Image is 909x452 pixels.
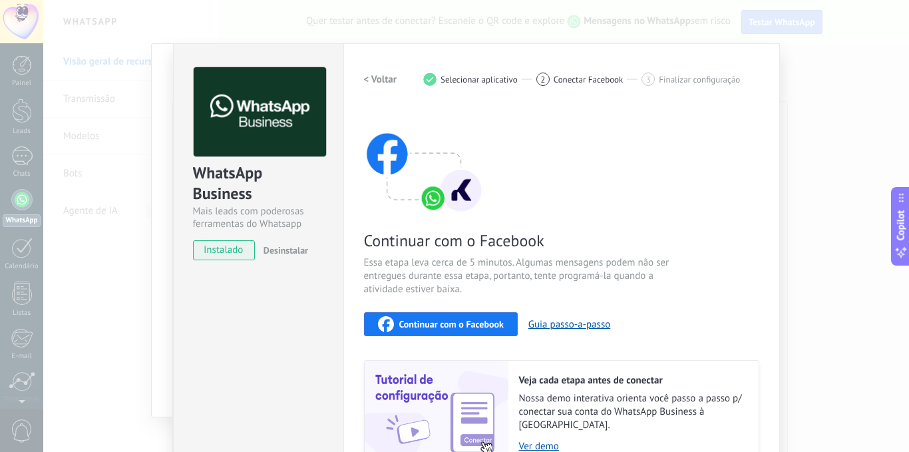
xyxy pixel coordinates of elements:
span: Desinstalar [264,244,308,256]
span: 3 [646,74,651,85]
span: Selecionar aplicativo [441,75,518,85]
img: connect with facebook [364,107,484,214]
button: Desinstalar [258,240,308,260]
h2: < Voltar [364,73,397,86]
button: Guia passo-a-passo [528,318,610,331]
span: Finalizar configuração [659,75,740,85]
span: instalado [194,240,254,260]
button: Continuar com o Facebook [364,312,518,336]
button: < Voltar [364,67,397,91]
span: Continuar com o Facebook [364,230,681,251]
span: Copilot [894,210,908,240]
div: Mais leads com poderosas ferramentas do Whatsapp [193,205,324,230]
img: logo_main.png [194,67,326,157]
span: Nossa demo interativa orienta você passo a passo p/ conectar sua conta do WhatsApp Business à [GE... [519,392,745,432]
div: WhatsApp Business [193,162,324,205]
span: Essa etapa leva cerca de 5 minutos. Algumas mensagens podem não ser entregues durante essa etapa,... [364,256,681,296]
span: 2 [540,74,545,85]
h2: Veja cada etapa antes de conectar [519,374,745,387]
span: Conectar Facebook [554,75,624,85]
span: Continuar com o Facebook [399,320,504,329]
